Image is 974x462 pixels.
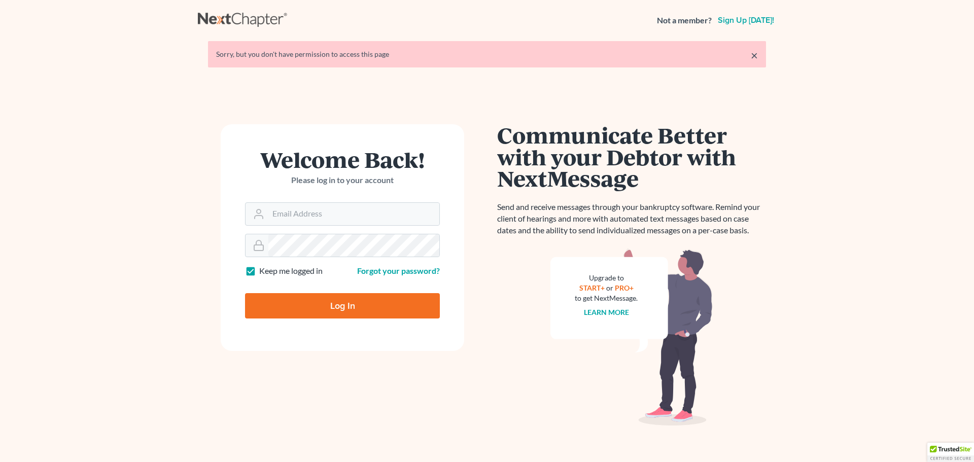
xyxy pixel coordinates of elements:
strong: Not a member? [657,15,712,26]
div: to get NextMessage. [575,293,638,303]
p: Please log in to your account [245,174,440,186]
div: Sorry, but you don't have permission to access this page [216,49,758,59]
img: nextmessage_bg-59042aed3d76b12b5cd301f8e5b87938c9018125f34e5fa2b7a6b67550977c72.svg [550,248,713,426]
p: Send and receive messages through your bankruptcy software. Remind your client of hearings and mo... [497,201,766,236]
div: TrustedSite Certified [927,443,974,462]
a: × [751,49,758,61]
label: Keep me logged in [259,265,323,277]
input: Email Address [268,203,439,225]
h1: Welcome Back! [245,149,440,170]
h1: Communicate Better with your Debtor with NextMessage [497,124,766,189]
a: Forgot your password? [357,266,440,275]
a: PRO+ [615,283,634,292]
a: START+ [579,283,605,292]
div: Upgrade to [575,273,638,283]
span: or [606,283,613,292]
input: Log In [245,293,440,318]
a: Learn more [584,308,629,316]
a: Sign up [DATE]! [716,16,776,24]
